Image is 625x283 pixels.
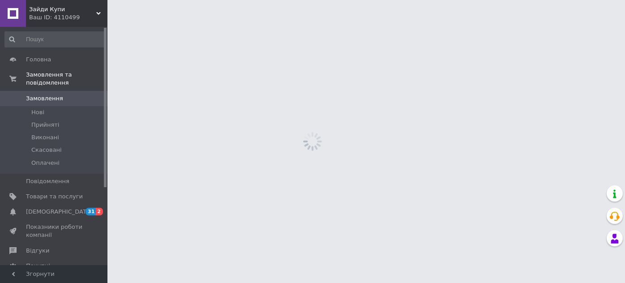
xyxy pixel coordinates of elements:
span: Прийняті [31,121,59,129]
span: Замовлення [26,94,63,103]
span: [DEMOGRAPHIC_DATA] [26,208,92,216]
span: 2 [96,208,103,215]
span: Виконані [31,133,59,141]
span: Товари та послуги [26,193,83,201]
input: Пошук [4,31,106,47]
span: Головна [26,56,51,64]
span: 31 [86,208,96,215]
span: Замовлення та повідомлення [26,71,107,87]
span: Зайди Купи [29,5,96,13]
span: Оплачені [31,159,60,167]
span: Скасовані [31,146,62,154]
span: Показники роботи компанії [26,223,83,239]
span: Покупці [26,262,50,270]
div: Ваш ID: 4110499 [29,13,107,21]
span: Повідомлення [26,177,69,185]
span: Відгуки [26,247,49,255]
span: Нові [31,108,44,116]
